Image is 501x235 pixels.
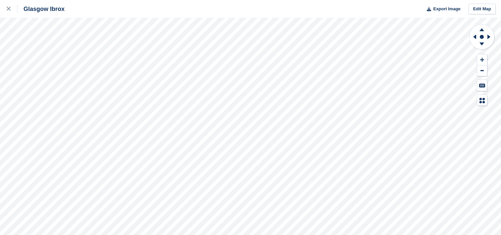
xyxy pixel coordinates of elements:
[18,5,65,13] div: Glasgow Ibrox
[477,54,487,65] button: Zoom In
[469,4,496,15] a: Edit Map
[477,65,487,76] button: Zoom Out
[477,80,487,91] button: Keyboard Shortcuts
[433,6,460,12] span: Export Image
[477,95,487,106] button: Map Legend
[423,4,461,15] button: Export Image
